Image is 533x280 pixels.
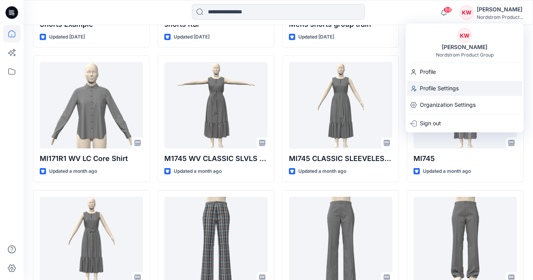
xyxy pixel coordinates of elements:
[164,153,268,164] p: M1745 WV CLASSIC SLVLS DRESS
[40,153,143,164] p: MI171R1 WV LC Core Shirt
[477,5,523,14] div: [PERSON_NAME]
[406,81,524,96] a: Profile Settings
[420,81,459,96] p: Profile Settings
[49,167,97,176] p: Updated a month ago
[458,28,472,42] div: KW
[420,97,476,112] p: Organization Settings
[40,62,143,148] a: MI171R1 WV LC Core Shirt
[436,52,494,58] div: Nordstrom Product Group
[437,42,492,52] div: [PERSON_NAME]
[289,62,392,148] a: MI745 CLASSIC SLEEVELESS TIER DRESS
[174,167,222,176] p: Updated a month ago
[414,153,517,164] p: MI745
[423,167,471,176] p: Updated a month ago
[298,167,346,176] p: Updated a month ago
[164,62,268,148] a: M1745 WV CLASSIC SLVLS DRESS
[443,7,452,13] span: 88
[406,97,524,112] a: Organization Settings
[49,33,85,41] p: Updated [DATE]
[289,153,392,164] p: MI745 CLASSIC SLEEVELESS TIER DRESS
[459,5,474,20] div: KW
[477,14,523,20] div: Nordstrom Product...
[406,64,524,79] a: Profile
[420,64,436,79] p: Profile
[174,33,210,41] p: Updated [DATE]
[420,116,441,131] p: Sign out
[298,33,334,41] p: Updated [DATE]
